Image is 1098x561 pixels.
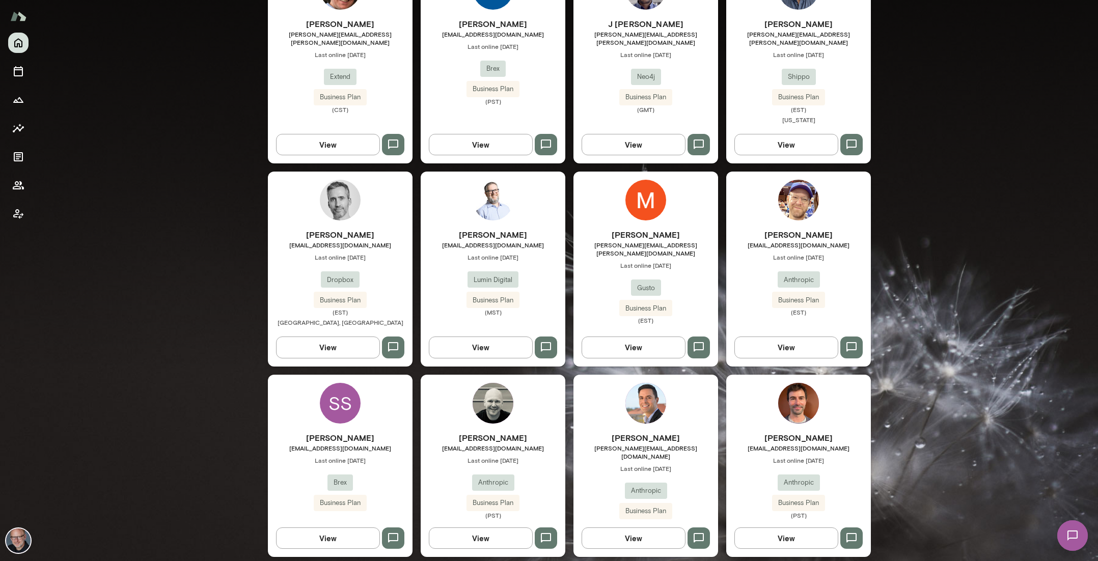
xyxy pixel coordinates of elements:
[582,336,685,358] button: View
[726,30,871,46] span: [PERSON_NAME][EMAIL_ADDRESS][PERSON_NAME][DOMAIN_NAME]
[421,42,565,50] span: Last online [DATE]
[472,478,514,488] span: Anthropic
[268,444,413,452] span: [EMAIL_ADDRESS][DOMAIN_NAME]
[276,527,380,549] button: View
[429,134,533,155] button: View
[421,444,565,452] span: [EMAIL_ADDRESS][DOMAIN_NAME]
[268,105,413,114] span: (CST)
[619,303,672,314] span: Business Plan
[782,72,816,82] span: Shippo
[726,308,871,316] span: (EST)
[573,18,718,30] h6: J [PERSON_NAME]
[320,180,361,220] img: George Baier IV
[619,506,672,516] span: Business Plan
[573,50,718,59] span: Last online [DATE]
[321,275,360,285] span: Dropbox
[8,61,29,81] button: Sessions
[421,97,565,105] span: (PST)
[573,432,718,444] h6: [PERSON_NAME]
[8,90,29,110] button: Growth Plan
[573,229,718,241] h6: [PERSON_NAME]
[619,92,672,102] span: Business Plan
[726,444,871,452] span: [EMAIL_ADDRESS][DOMAIN_NAME]
[466,295,519,305] span: Business Plan
[268,432,413,444] h6: [PERSON_NAME]
[314,92,367,102] span: Business Plan
[8,147,29,167] button: Documents
[8,33,29,53] button: Home
[276,336,380,358] button: View
[772,92,825,102] span: Business Plan
[268,30,413,46] span: [PERSON_NAME][EMAIL_ADDRESS][PERSON_NAME][DOMAIN_NAME]
[8,118,29,138] button: Insights
[726,456,871,464] span: Last online [DATE]
[278,319,403,326] span: [GEOGRAPHIC_DATA], [GEOGRAPHIC_DATA]
[268,50,413,59] span: Last online [DATE]
[324,72,356,82] span: Extend
[421,253,565,261] span: Last online [DATE]
[573,444,718,460] span: [PERSON_NAME][EMAIL_ADDRESS][DOMAIN_NAME]
[421,308,565,316] span: (MST)
[726,18,871,30] h6: [PERSON_NAME]
[268,241,413,249] span: [EMAIL_ADDRESS][DOMAIN_NAME]
[421,18,565,30] h6: [PERSON_NAME]
[573,261,718,269] span: Last online [DATE]
[276,134,380,155] button: View
[573,105,718,114] span: (GMT)
[726,253,871,261] span: Last online [DATE]
[10,7,26,26] img: Mento
[466,84,519,94] span: Business Plan
[6,528,31,553] img: Nick Gould
[778,275,820,285] span: Anthropic
[625,486,667,496] span: Anthropic
[734,336,838,358] button: View
[314,498,367,508] span: Business Plan
[268,308,413,316] span: (EST)
[631,72,661,82] span: Neo4j
[582,527,685,549] button: View
[631,283,661,293] span: Gusto
[468,275,518,285] span: Lumin Digital
[772,295,825,305] span: Business Plan
[429,336,533,358] button: View
[429,527,533,549] button: View
[734,527,838,549] button: View
[421,511,565,519] span: (PST)
[473,180,513,220] img: Mike West
[421,432,565,444] h6: [PERSON_NAME]
[778,383,819,424] img: Francesco Mosconi
[573,316,718,324] span: (EST)
[466,498,519,508] span: Business Plan
[327,478,353,488] span: Brex
[268,253,413,261] span: Last online [DATE]
[8,175,29,195] button: Members
[726,241,871,249] span: [EMAIL_ADDRESS][DOMAIN_NAME]
[778,180,819,220] img: Rob Hester
[726,105,871,114] span: (EST)
[772,498,825,508] span: Business Plan
[726,229,871,241] h6: [PERSON_NAME]
[778,478,820,488] span: Anthropic
[421,456,565,464] span: Last online [DATE]
[582,134,685,155] button: View
[734,134,838,155] button: View
[480,64,506,74] span: Brex
[473,383,513,424] img: Ryan Bergauer
[573,30,718,46] span: [PERSON_NAME][EMAIL_ADDRESS][PERSON_NAME][DOMAIN_NAME]
[726,432,871,444] h6: [PERSON_NAME]
[625,383,666,424] img: Michael Sellitto
[268,229,413,241] h6: [PERSON_NAME]
[726,511,871,519] span: (PST)
[268,456,413,464] span: Last online [DATE]
[314,295,367,305] span: Business Plan
[573,241,718,257] span: [PERSON_NAME][EMAIL_ADDRESS][PERSON_NAME][DOMAIN_NAME]
[320,383,361,424] div: SS
[8,204,29,224] button: Client app
[573,464,718,472] span: Last online [DATE]
[421,229,565,241] h6: [PERSON_NAME]
[625,180,666,220] img: Mike Hardy
[726,50,871,59] span: Last online [DATE]
[421,241,565,249] span: [EMAIL_ADDRESS][DOMAIN_NAME]
[421,30,565,38] span: [EMAIL_ADDRESS][DOMAIN_NAME]
[782,116,815,123] span: [US_STATE]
